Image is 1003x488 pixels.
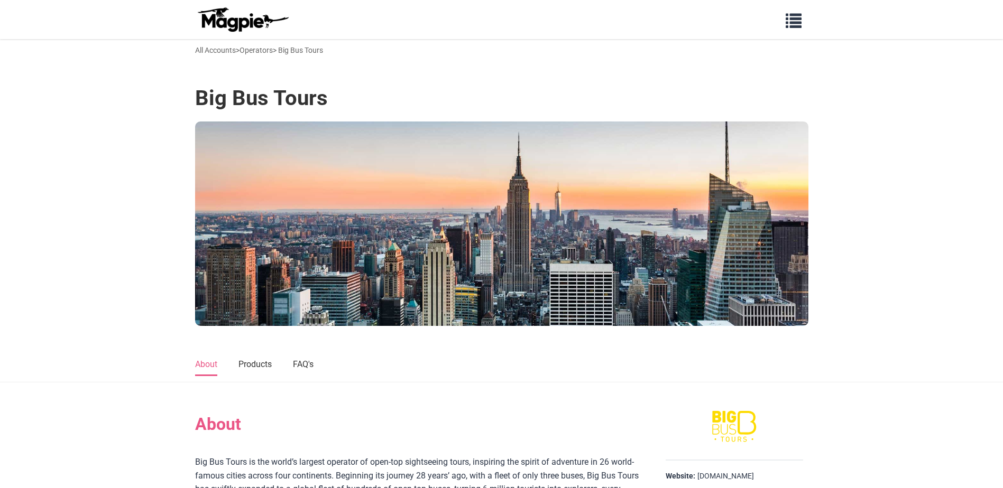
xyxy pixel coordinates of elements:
a: [DOMAIN_NAME] [697,471,754,482]
a: Products [238,354,272,376]
img: Big Bus Tours logo [682,409,787,444]
h2: About [195,414,639,434]
strong: Website: [666,471,695,482]
div: > > Big Bus Tours [195,44,323,56]
img: logo-ab69f6fb50320c5b225c76a69d11143b.png [195,7,290,32]
h1: Big Bus Tours [195,86,328,111]
a: Operators [240,46,273,54]
a: FAQ's [293,354,314,376]
img: Big Bus Tours banner [195,121,808,326]
a: All Accounts [195,46,236,54]
a: About [195,354,217,376]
